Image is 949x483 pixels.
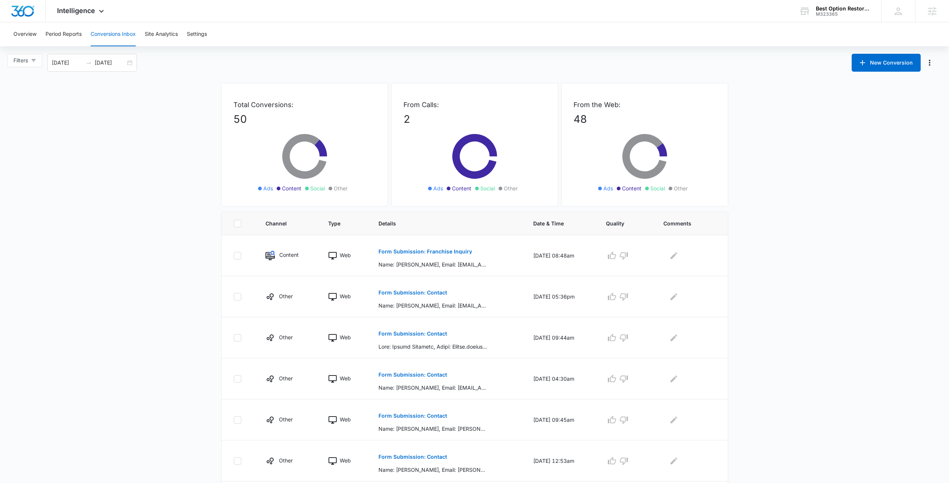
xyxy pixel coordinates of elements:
p: Form Submission: Contact [378,372,447,377]
span: Other [334,184,348,192]
p: Name: [PERSON_NAME], Email: [EMAIL_ADDRESS][DOMAIN_NAME], Phone: [PHONE_NUMBER], Where are you lo... [378,302,487,309]
span: Intelligence [57,7,95,15]
button: Edit Comments [668,250,680,262]
button: Conversions Inbox [91,22,136,46]
p: Lore: Ipsumd Sitametc, Adipi: Elitse.doeiusmodtemporin@utlab.etd, Magna: 1507401241, Aliqu eni ad... [378,343,487,350]
button: Overview [13,22,37,46]
p: Total Conversions: [233,100,376,110]
td: [DATE] 05:36pm [524,276,597,317]
input: Start date [52,59,83,67]
button: Edit Comments [668,414,680,426]
p: From the Web: [574,100,716,110]
button: Form Submission: Franchise Inquiry [378,243,472,261]
p: Web [340,251,351,259]
span: Ads [263,184,273,192]
p: 50 [233,111,376,127]
div: account id [816,12,870,17]
button: Form Submission: Contact [378,448,447,466]
span: Date & Time [533,219,577,227]
span: Social [310,184,325,192]
p: Form Submission: Contact [378,413,447,418]
p: Web [340,333,351,341]
span: to [86,60,92,66]
p: Form Submission: Contact [378,331,447,336]
td: [DATE] 09:44am [524,317,597,358]
span: Details [378,219,505,227]
button: Form Submission: Contact [378,284,447,302]
span: Ads [603,184,613,192]
button: Manage Numbers [924,57,936,69]
p: Web [340,374,351,382]
span: Other [674,184,688,192]
p: Form Submission: Contact [378,454,447,459]
button: Edit Comments [668,332,680,344]
td: [DATE] 04:30am [524,358,597,399]
p: Other [279,374,293,382]
span: Content [282,184,301,192]
span: Social [650,184,665,192]
p: Other [279,292,293,300]
button: Filters [7,54,42,67]
span: Filters [13,56,28,65]
p: Name: [PERSON_NAME], Email: [EMAIL_ADDRESS][DOMAIN_NAME], Phone: [PHONE_NUMBER], Where are you lo... [378,261,487,268]
p: Form Submission: Franchise Inquiry [378,249,472,254]
span: Type [328,219,350,227]
button: Edit Comments [668,373,680,385]
span: Quality [606,219,635,227]
p: 48 [574,111,716,127]
p: Name: [PERSON_NAME], Email: [PERSON_NAME][EMAIL_ADDRESS][DOMAIN_NAME], Phone: [PHONE_NUMBER], Whe... [378,466,487,474]
button: Form Submission: Contact [378,407,447,425]
span: Content [622,184,641,192]
p: Content [279,251,299,259]
p: Web [340,415,351,423]
td: [DATE] 12:53am [524,440,597,482]
button: Form Submission: Contact [378,366,447,384]
p: Form Submission: Contact [378,290,447,295]
td: [DATE] 08:48am [524,235,597,276]
p: Name: [PERSON_NAME], Email: [EMAIL_ADDRESS][DOMAIN_NAME], Phone: [PHONE_NUMBER], Where are you lo... [378,384,487,392]
button: Period Reports [45,22,82,46]
p: From Calls: [403,100,546,110]
p: Web [340,292,351,300]
td: [DATE] 09:45am [524,399,597,440]
span: swap-right [86,60,92,66]
p: Web [340,456,351,464]
button: Site Analytics [145,22,178,46]
button: Edit Comments [668,291,680,303]
button: Form Submission: Contact [378,325,447,343]
span: Ads [433,184,443,192]
p: Name: [PERSON_NAME], Email: [PERSON_NAME][EMAIL_ADDRESS][DOMAIN_NAME], Phone: [PHONE_NUMBER], Whe... [378,425,487,433]
div: account name [816,6,870,12]
span: Social [480,184,495,192]
button: Edit Comments [668,455,680,467]
button: Settings [187,22,207,46]
p: Other [279,415,293,423]
span: Content [452,184,471,192]
input: End date [95,59,126,67]
p: 2 [403,111,546,127]
span: Comments [663,219,705,227]
button: New Conversion [852,54,921,72]
span: Channel [265,219,299,227]
p: Other [279,456,293,464]
span: Other [504,184,518,192]
p: Other [279,333,293,341]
